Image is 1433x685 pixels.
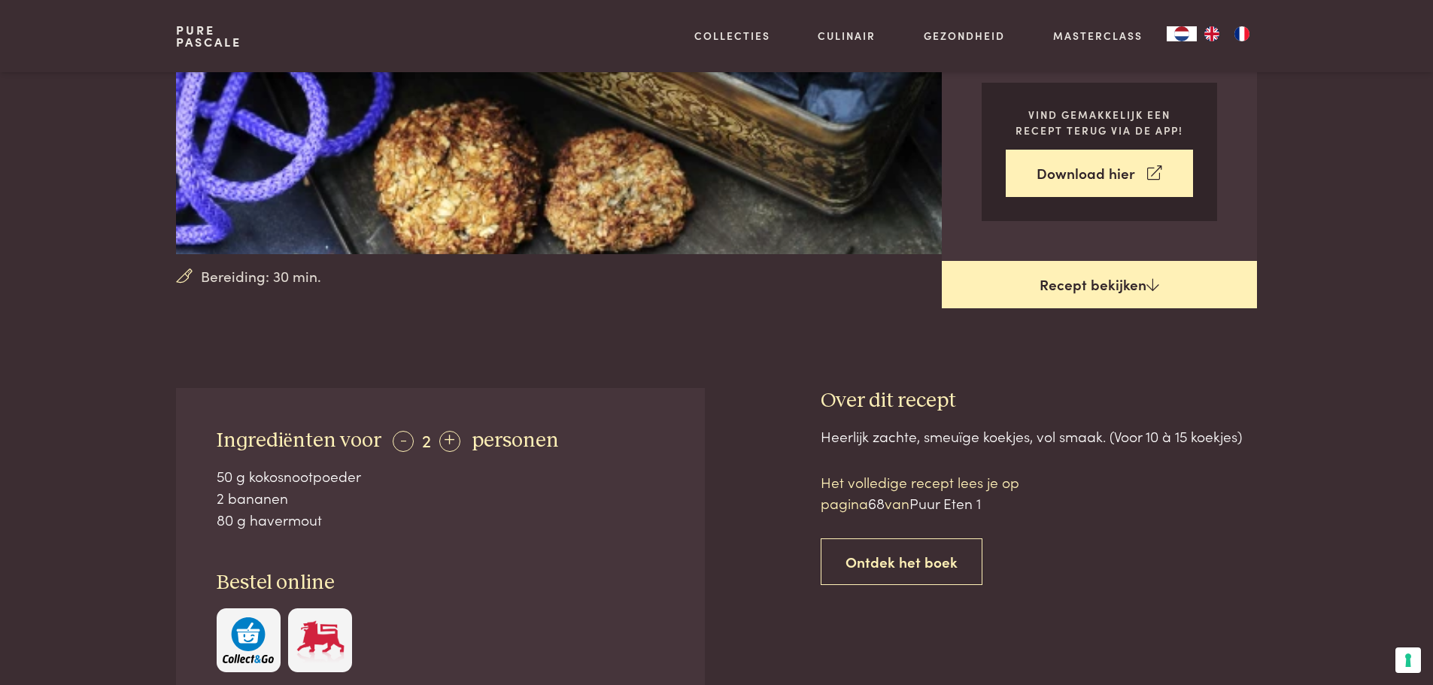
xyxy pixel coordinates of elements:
[821,471,1076,514] p: Het volledige recept lees je op pagina van
[217,430,381,451] span: Ingrediënten voor
[1197,26,1227,41] a: EN
[821,388,1257,414] h3: Over dit recept
[868,493,885,513] span: 68
[1053,28,1143,44] a: Masterclass
[422,427,431,452] span: 2
[821,538,982,586] a: Ontdek het boek
[217,509,665,531] div: 80 g havermout
[821,426,1257,447] div: Heerlijk zachte, smeuïge koekjes, vol smaak. (Voor 10 à 15 koekjes)
[223,617,274,663] img: c308188babc36a3a401bcb5cb7e020f4d5ab42f7cacd8327e500463a43eeb86c.svg
[1197,26,1257,41] ul: Language list
[1227,26,1257,41] a: FR
[295,617,346,663] img: Delhaize
[1167,26,1197,41] a: NL
[924,28,1005,44] a: Gezondheid
[1006,107,1193,138] p: Vind gemakkelijk een recept terug via de app!
[217,570,665,596] h3: Bestel online
[472,430,559,451] span: personen
[1006,150,1193,197] a: Download hier
[217,487,665,509] div: 2 bananen
[439,431,460,452] div: +
[176,24,241,48] a: PurePascale
[1167,26,1197,41] div: Language
[818,28,876,44] a: Culinair
[217,465,665,487] div: 50 g kokosnootpoeder
[201,265,321,287] span: Bereiding: 30 min.
[1167,26,1257,41] aside: Language selected: Nederlands
[694,28,770,44] a: Collecties
[393,431,414,452] div: -
[942,261,1257,309] a: Recept bekijken
[909,493,981,513] span: Puur Eten 1
[1395,647,1421,673] button: Uw voorkeuren voor toestemming voor trackingtechnologieën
